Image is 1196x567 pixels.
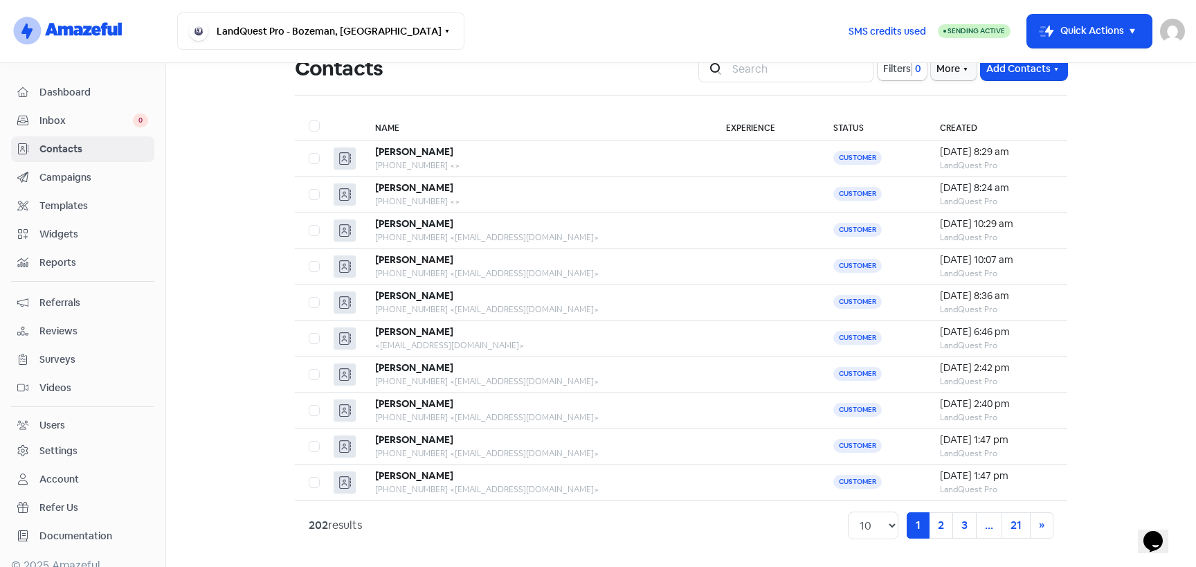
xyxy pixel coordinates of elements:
div: [PHONE_NUMBER] <[EMAIL_ADDRESS][DOMAIN_NAME]> [375,447,698,460]
span: Customer [833,331,882,345]
div: LandQuest Pro [940,195,1053,208]
span: » [1039,518,1044,532]
span: Campaigns [39,170,148,185]
button: More [931,57,977,80]
span: Referrals [39,296,148,310]
div: LandQuest Pro [940,267,1053,280]
button: Quick Actions [1027,15,1152,48]
span: Dashboard [39,85,148,100]
div: [PHONE_NUMBER] <> [375,195,698,208]
th: Experience [712,112,819,141]
div: [DATE] 10:07 am [940,253,1053,267]
span: Customer [833,151,882,165]
div: [DATE] 10:29 am [940,217,1053,231]
a: Templates [11,193,154,219]
div: results [309,517,362,534]
div: [PHONE_NUMBER] <[EMAIL_ADDRESS][DOMAIN_NAME]> [375,303,698,316]
iframe: chat widget [1138,512,1182,553]
div: [DATE] 8:24 am [940,181,1053,195]
div: Account [39,472,79,487]
div: LandQuest Pro [940,303,1053,316]
span: Refer Us [39,501,148,515]
a: Account [11,467,154,492]
button: Filters0 [878,57,927,80]
div: LandQuest Pro [940,159,1053,172]
a: Campaigns [11,165,154,190]
div: [PHONE_NUMBER] <[EMAIL_ADDRESS][DOMAIN_NAME]> [375,375,698,388]
span: Videos [39,381,148,395]
span: SMS credits used [849,24,926,39]
a: Settings [11,438,154,464]
div: [PHONE_NUMBER] <[EMAIL_ADDRESS][DOMAIN_NAME]> [375,483,698,496]
h1: Contacts [295,46,383,91]
b: [PERSON_NAME] [375,325,453,338]
div: [PHONE_NUMBER] <[EMAIL_ADDRESS][DOMAIN_NAME]> [375,267,698,280]
span: Customer [833,439,882,453]
span: Widgets [39,227,148,242]
span: Surveys [39,352,148,367]
a: Reviews [11,318,154,344]
span: Customer [833,367,882,381]
button: Add Contacts [981,57,1067,80]
div: [PHONE_NUMBER] <> [375,159,698,172]
span: Documentation [39,529,148,543]
a: Reports [11,250,154,276]
span: Filters [883,62,911,76]
div: LandQuest Pro [940,483,1053,496]
a: 2 [929,512,953,539]
button: LandQuest Pro - Bozeman, [GEOGRAPHIC_DATA] [177,12,464,50]
span: 0 [912,62,921,76]
div: <[EMAIL_ADDRESS][DOMAIN_NAME]> [375,339,698,352]
b: [PERSON_NAME] [375,397,453,410]
a: Dashboard [11,80,154,105]
div: LandQuest Pro [940,375,1053,388]
div: [DATE] 2:42 pm [940,361,1053,375]
strong: 202 [309,518,328,532]
div: [DATE] 8:36 am [940,289,1053,303]
b: [PERSON_NAME] [375,217,453,230]
span: Customer [833,475,882,489]
img: User [1160,19,1185,44]
span: Customer [833,187,882,201]
a: Refer Us [11,495,154,521]
div: [PHONE_NUMBER] <[EMAIL_ADDRESS][DOMAIN_NAME]> [375,231,698,244]
div: [DATE] 1:47 pm [940,469,1053,483]
b: [PERSON_NAME] [375,469,453,482]
span: Customer [833,403,882,417]
div: [DATE] 8:29 am [940,145,1053,159]
b: [PERSON_NAME] [375,361,453,374]
span: Sending Active [948,26,1005,35]
b: [PERSON_NAME] [375,289,453,302]
span: Customer [833,259,882,273]
a: 21 [1002,512,1031,539]
a: Surveys [11,347,154,372]
div: [DATE] 1:47 pm [940,433,1053,447]
span: Reports [39,255,148,270]
span: Customer [833,295,882,309]
a: ... [976,512,1002,539]
span: Templates [39,199,148,213]
div: LandQuest Pro [940,339,1053,352]
span: Inbox [39,114,133,128]
a: 3 [952,512,977,539]
a: Videos [11,375,154,401]
th: Status [819,112,926,141]
a: Documentation [11,523,154,549]
a: Referrals [11,290,154,316]
th: Name [361,112,712,141]
div: LandQuest Pro [940,411,1053,424]
span: 0 [133,114,148,127]
span: Customer [833,223,882,237]
div: Users [39,418,65,433]
b: [PERSON_NAME] [375,145,453,158]
b: [PERSON_NAME] [375,433,453,446]
b: [PERSON_NAME] [375,181,453,194]
div: LandQuest Pro [940,231,1053,244]
a: Next [1030,512,1053,539]
div: [PHONE_NUMBER] <[EMAIL_ADDRESS][DOMAIN_NAME]> [375,411,698,424]
div: LandQuest Pro [940,447,1053,460]
div: Settings [39,444,78,458]
a: Sending Active [938,23,1011,39]
div: [DATE] 2:40 pm [940,397,1053,411]
a: SMS credits used [837,23,938,37]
